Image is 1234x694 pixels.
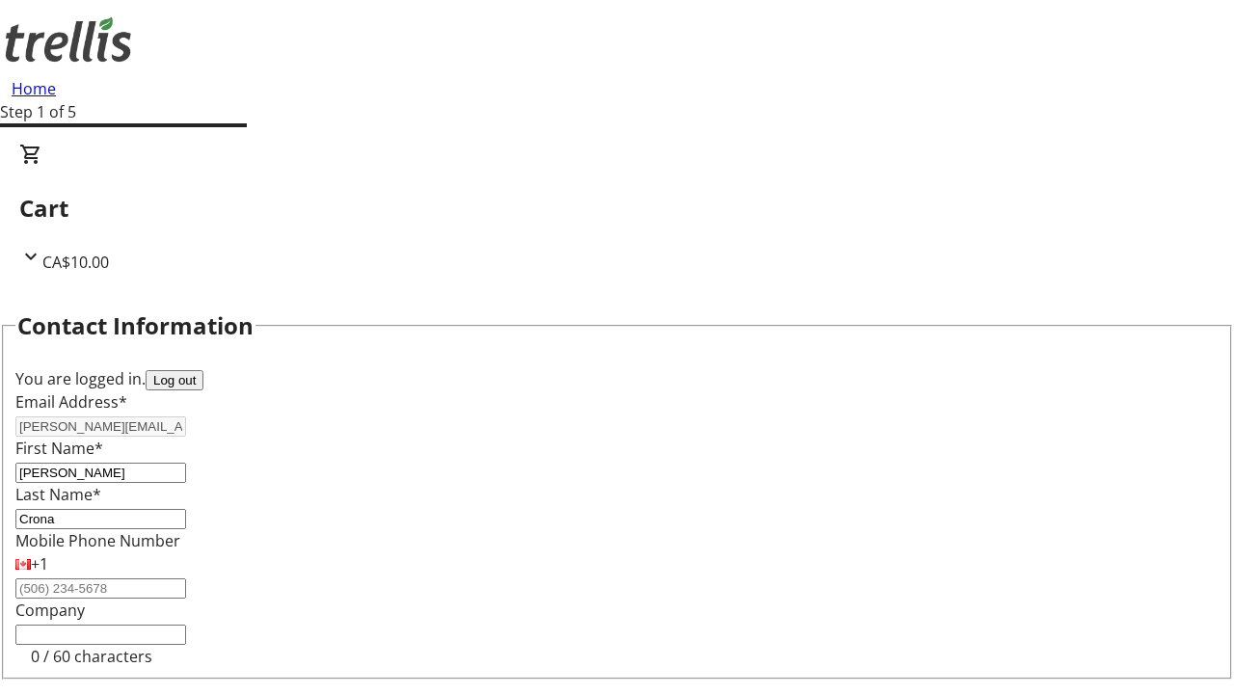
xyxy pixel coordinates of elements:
label: Mobile Phone Number [15,530,180,551]
button: Log out [146,370,203,390]
label: Email Address* [15,391,127,413]
tr-character-limit: 0 / 60 characters [31,646,152,667]
label: Last Name* [15,484,101,505]
label: First Name* [15,438,103,459]
label: Company [15,600,85,621]
span: CA$10.00 [42,252,109,273]
div: CartCA$10.00 [19,143,1215,274]
input: (506) 234-5678 [15,578,186,599]
h2: Cart [19,191,1215,226]
h2: Contact Information [17,308,254,343]
div: You are logged in. [15,367,1219,390]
